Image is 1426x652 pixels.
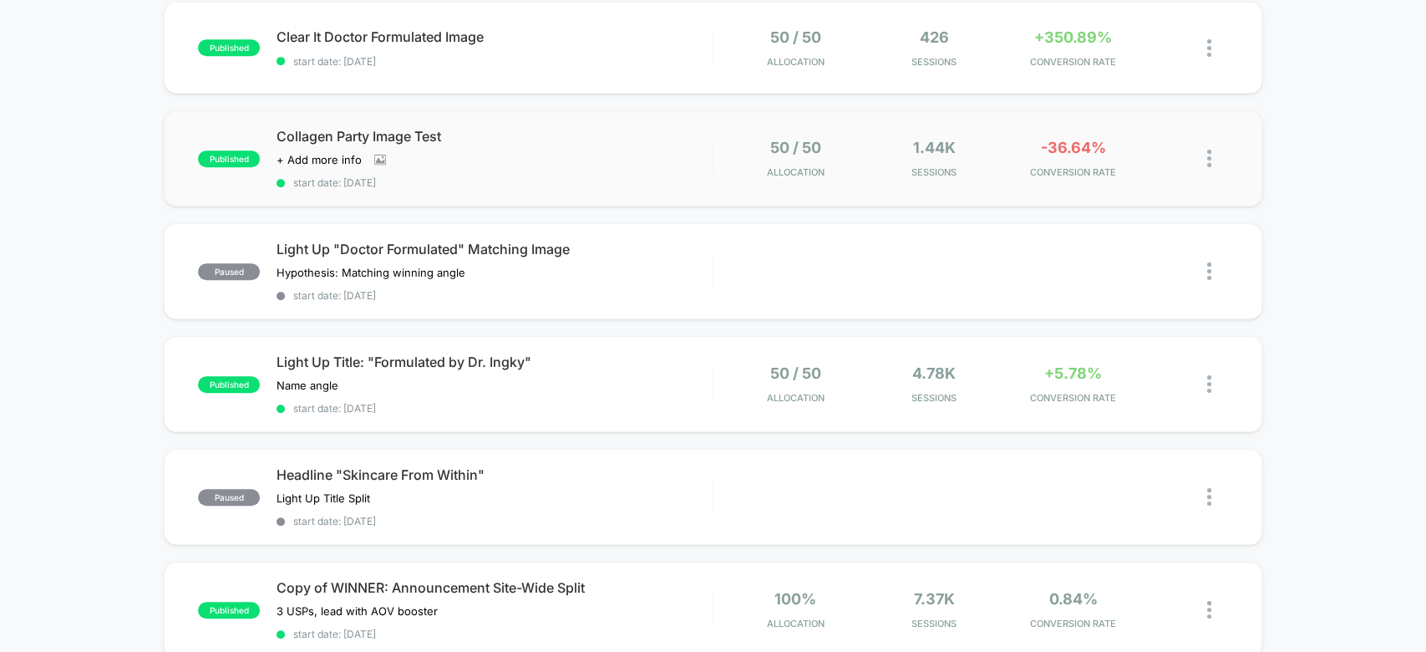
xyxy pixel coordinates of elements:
span: +5.78% [1044,364,1102,382]
span: start date: [DATE] [277,628,712,640]
span: Allocation [767,392,825,404]
img: close [1207,39,1211,57]
img: close [1207,150,1211,167]
span: Sessions [869,56,999,68]
span: + Add more info [277,153,362,166]
span: paused [198,263,260,280]
span: Clear It Doctor Formulated Image [277,28,712,45]
span: CONVERSION RATE [1007,166,1138,178]
img: close [1207,488,1211,506]
span: Allocation [767,618,825,629]
img: close [1207,262,1211,280]
span: 0.84% [1048,590,1097,608]
span: CONVERSION RATE [1007,392,1138,404]
span: 100% [774,590,816,608]
span: Allocation [767,56,825,68]
span: paused [198,489,260,506]
span: Allocation [767,166,825,178]
span: 50 / 50 [770,28,821,46]
span: Light Up Title Split [277,492,370,505]
span: Copy of WINNER: Announcement Site-Wide Split [277,579,712,596]
span: 50 / 50 [770,139,821,156]
span: start date: [DATE] [277,515,712,527]
span: 426 [920,28,949,46]
span: +350.89% [1034,28,1112,46]
span: Sessions [869,166,999,178]
span: 50 / 50 [770,364,821,382]
img: close [1207,601,1211,619]
img: close [1207,375,1211,393]
span: published [198,150,260,167]
span: CONVERSION RATE [1007,618,1138,629]
span: start date: [DATE] [277,289,712,302]
span: start date: [DATE] [277,176,712,189]
span: published [198,602,260,619]
span: -36.64% [1040,139,1105,156]
span: Headline "Skincare From Within" [277,466,712,483]
span: 1.44k [913,139,956,156]
span: 7.37k [914,590,955,608]
span: published [198,39,260,56]
span: Collagen Party Image Test [277,128,712,145]
span: Light Up Title: "Formulated by Dr. Ingky" [277,354,712,370]
span: published [198,376,260,393]
span: 4.78k [912,364,956,382]
span: CONVERSION RATE [1007,56,1138,68]
span: Sessions [869,618,999,629]
span: start date: [DATE] [277,55,712,68]
span: 3 USPs, lead with AOV booster [277,604,438,618]
span: Name angle [277,379,338,392]
span: start date: [DATE] [277,402,712,415]
span: Sessions [869,392,999,404]
span: Light Up "Doctor Formulated" Matching Image [277,241,712,257]
span: Hypothesis: Matching winning angle [277,266,465,279]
